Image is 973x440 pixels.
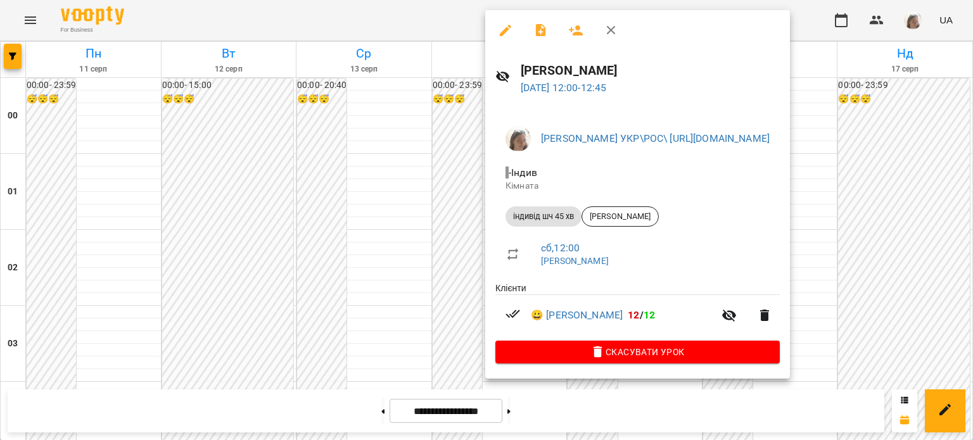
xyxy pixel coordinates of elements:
[521,61,780,80] h6: [PERSON_NAME]
[495,341,780,363] button: Скасувати Урок
[628,309,655,321] b: /
[582,206,659,227] div: [PERSON_NAME]
[541,242,580,254] a: сб , 12:00
[506,180,770,192] p: Кімната
[506,167,540,179] span: - Індив
[541,132,770,144] a: [PERSON_NAME] УКР\РОС\ [URL][DOMAIN_NAME]
[506,126,531,151] img: 4795d6aa07af88b41cce17a01eea78aa.jpg
[495,282,780,341] ul: Клієнти
[506,306,521,322] svg: Візит сплачено
[506,211,582,222] span: індивід шч 45 хв
[644,309,655,321] span: 12
[541,256,609,266] a: [PERSON_NAME]
[521,82,607,94] a: [DATE] 12:00-12:45
[531,308,623,323] a: 😀 [PERSON_NAME]
[506,344,770,360] span: Скасувати Урок
[628,309,639,321] span: 12
[582,211,658,222] span: [PERSON_NAME]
